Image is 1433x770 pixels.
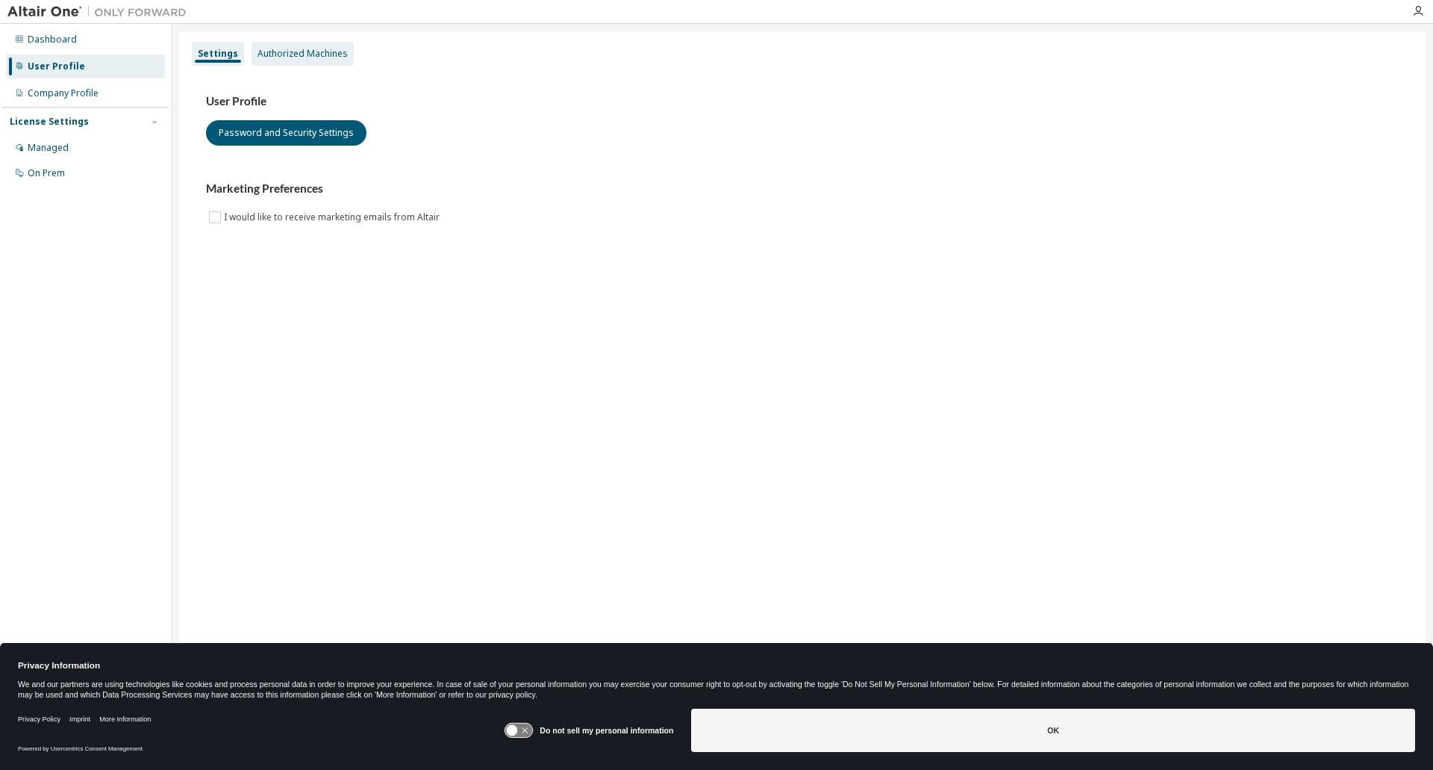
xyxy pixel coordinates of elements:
div: Authorized Machines [257,48,348,60]
div: Settings [198,48,238,60]
h3: User Profile [206,94,1399,109]
div: Managed [28,142,69,154]
button: Password and Security Settings [206,120,366,146]
div: Company Profile [28,87,99,99]
div: On Prem [28,167,65,179]
div: User Profile [28,60,85,72]
h3: Marketing Preferences [206,181,1399,196]
div: Dashboard [28,34,77,46]
label: I would like to receive marketing emails from Altair [224,208,443,226]
div: License Settings [10,116,89,128]
img: Altair One [7,4,194,19]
